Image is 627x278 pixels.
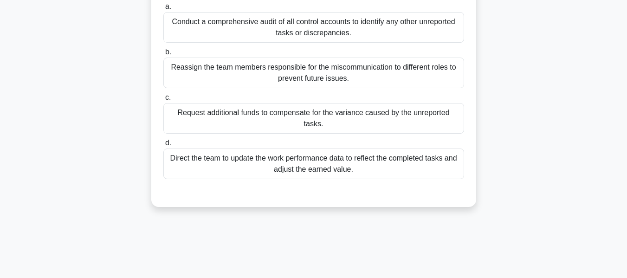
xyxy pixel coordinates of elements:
[165,2,171,10] span: a.
[163,149,464,179] div: Direct the team to update the work performance data to reflect the completed tasks and adjust the...
[165,93,171,101] span: c.
[165,48,171,56] span: b.
[165,139,171,147] span: d.
[163,12,464,43] div: Conduct a comprehensive audit of all control accounts to identify any other unreported tasks or d...
[163,103,464,134] div: Request additional funds to compensate for the variance caused by the unreported tasks.
[163,58,464,88] div: Reassign the team members responsible for the miscommunication to different roles to prevent futu...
